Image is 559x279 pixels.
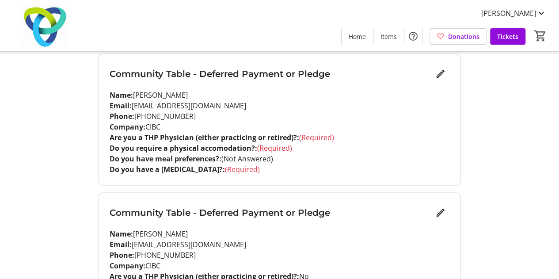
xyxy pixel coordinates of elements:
strong: Do you have meal preferences?: [110,153,221,163]
strong: Phone: [110,250,134,260]
a: Tickets [490,28,525,45]
strong: Email: [110,100,132,110]
strong: Do you require a physical accomodation?: [110,143,257,153]
strong: Name: [110,90,133,99]
p: CIBC [110,260,449,271]
span: Home [349,32,366,41]
a: Home [342,28,373,45]
span: [PERSON_NAME] [481,8,536,19]
strong: Phone: [110,111,134,121]
p: [PERSON_NAME] [110,89,449,100]
a: Donations [430,28,487,45]
span: Items [380,32,397,41]
strong: Do you have a [MEDICAL_DATA]?: [110,164,225,174]
button: Edit [432,203,449,221]
strong: Email: [110,239,132,249]
p: [PHONE_NUMBER] [110,111,449,121]
strong: Are you a THP Physician (either practicing or retired)?: [110,132,299,142]
strong: Company: [110,260,145,270]
button: Cart [532,28,548,44]
button: [PERSON_NAME] [474,6,554,20]
p: CIBC [110,121,449,132]
p: [PHONE_NUMBER] [110,249,449,260]
p: [PERSON_NAME] [110,228,449,239]
strong: Company: [110,122,145,131]
button: Edit [432,65,449,82]
strong: Name: [110,229,133,238]
span: (Not Answered) [221,153,273,163]
img: Trillium Health Partners Foundation's Logo [5,4,84,48]
button: Help [404,27,422,45]
p: [EMAIL_ADDRESS][DOMAIN_NAME] [110,239,449,249]
a: Items [373,28,404,45]
span: Donations [448,32,479,41]
p: [EMAIL_ADDRESS][DOMAIN_NAME] [110,100,449,111]
h3: Community Table - Deferred Payment or Pledge [110,206,432,219]
h3: Community Table - Deferred Payment or Pledge [110,67,432,80]
span: (Required) [225,164,260,174]
span: (Required) [257,143,292,153]
span: Tickets [497,32,518,41]
span: (Required) [299,132,334,142]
